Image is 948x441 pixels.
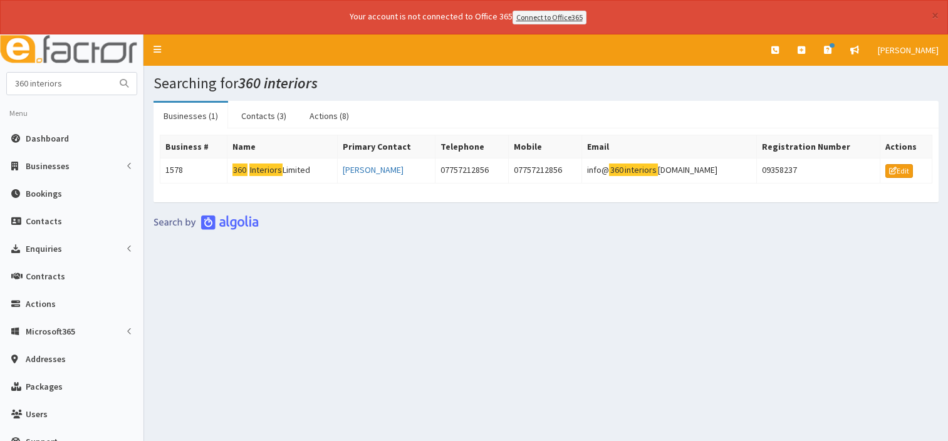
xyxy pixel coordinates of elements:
span: Bookings [26,188,62,199]
mark: interiors [624,163,658,177]
th: Business # [160,135,227,158]
span: Enquiries [26,243,62,254]
th: Email [582,135,757,158]
a: Businesses (1) [154,103,228,129]
th: Mobile [509,135,582,158]
span: Packages [26,381,63,392]
span: Addresses [26,353,66,365]
mark: 360 [232,163,247,177]
span: Actions [26,298,56,309]
a: [PERSON_NAME] [343,164,404,175]
td: Limited [227,158,337,183]
span: Users [26,408,48,420]
td: 07757212856 [435,158,509,183]
a: Connect to Office365 [513,11,586,24]
span: Contacts [26,215,62,227]
span: Businesses [26,160,70,172]
td: 07757212856 [509,158,582,183]
input: Search... [7,73,112,95]
td: info@ [DOMAIN_NAME] [582,158,757,183]
td: 1578 [160,158,227,183]
span: Microsoft365 [26,326,75,337]
a: Contacts (3) [231,103,296,129]
i: 360 interiors [238,73,318,93]
th: Actions [880,135,932,158]
span: Contracts [26,271,65,282]
span: Dashboard [26,133,69,144]
th: Name [227,135,337,158]
th: Primary Contact [337,135,435,158]
div: Your account is not connected to Office 365 [102,10,835,24]
th: Registration Number [757,135,880,158]
td: 09358237 [757,158,880,183]
a: Edit [885,164,913,178]
th: Telephone [435,135,509,158]
span: [PERSON_NAME] [878,44,939,56]
h1: Searching for [154,75,939,91]
button: × [932,9,939,22]
img: search-by-algolia-light-background.png [154,215,259,230]
mark: 360 [609,163,624,177]
a: Actions (8) [300,103,359,129]
mark: Interiors [249,163,283,177]
a: [PERSON_NAME] [868,34,948,66]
